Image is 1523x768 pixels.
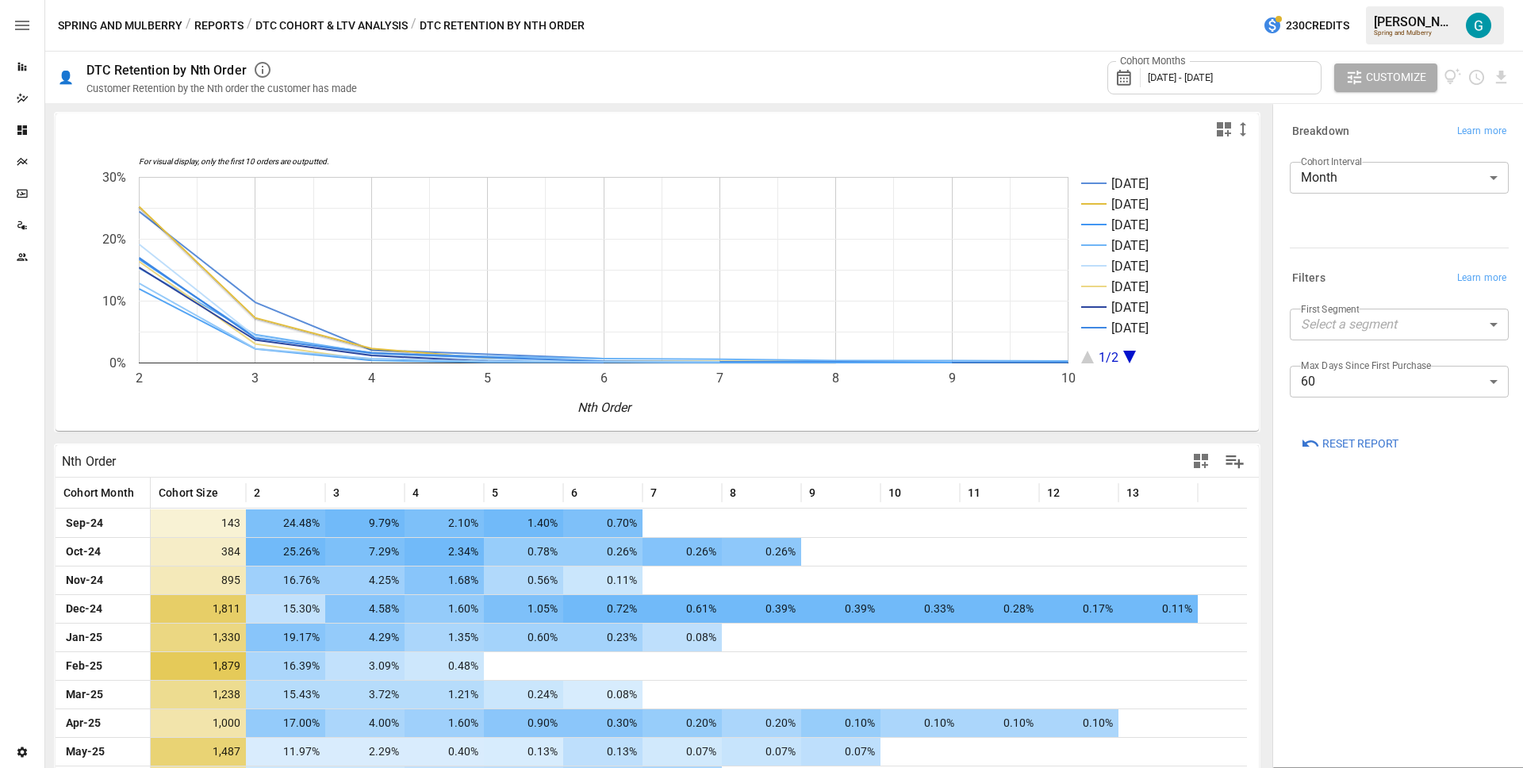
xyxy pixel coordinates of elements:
[1099,350,1118,365] text: 1/2
[1111,238,1149,253] text: [DATE]
[63,709,142,737] span: Apr-25
[1292,270,1325,287] h6: Filters
[1456,3,1501,48] button: Gavin Acres
[102,232,126,247] text: 20%
[1492,68,1510,86] button: Download report
[1466,13,1491,38] div: Gavin Acres
[1116,54,1190,68] label: Cohort Months
[650,538,719,566] span: 0.26%
[730,485,736,501] span: 8
[600,371,608,386] text: 6
[333,624,401,651] span: 4.29%
[1111,259,1149,274] text: [DATE]
[1148,71,1213,83] span: [DATE] - [DATE]
[58,70,74,85] div: 👤
[1047,485,1060,501] span: 12
[136,371,143,386] text: 2
[56,145,1247,431] svg: A chart.
[63,624,142,651] span: Jan-25
[333,538,401,566] span: 7.29%
[571,566,639,594] span: 0.11%
[63,485,134,501] span: Cohort Month
[254,566,322,594] span: 16.76%
[1111,300,1149,315] text: [DATE]
[650,709,719,737] span: 0.20%
[333,509,401,537] span: 9.79%
[254,595,322,623] span: 15.30%
[888,485,901,501] span: 10
[1292,123,1349,140] h6: Breakdown
[254,624,322,651] span: 19.17%
[1111,321,1149,336] text: [DATE]
[333,566,401,594] span: 4.25%
[1217,444,1253,479] button: Manage Columns
[716,371,723,386] text: 7
[1256,11,1356,40] button: 230Credits
[412,538,481,566] span: 2.34%
[1301,317,1397,332] em: Select a segment
[492,538,560,566] span: 0.78%
[1374,29,1456,36] div: Spring and Mulberry
[1061,371,1076,386] text: 10
[650,738,719,766] span: 0.07%
[1111,217,1149,232] text: [DATE]
[333,738,401,766] span: 2.29%
[1301,359,1431,372] label: Max Days Since First Purchase
[159,681,243,708] span: 1,238
[571,738,639,766] span: 0.13%
[159,595,243,623] span: 1,811
[949,371,956,386] text: 9
[412,652,481,680] span: 0.48%
[1111,279,1149,294] text: [DATE]
[650,485,657,501] span: 7
[1366,67,1426,87] span: Customize
[333,595,401,623] span: 4.58%
[254,538,322,566] span: 25.26%
[571,509,639,537] span: 0.70%
[159,566,243,594] span: 895
[1334,63,1437,92] button: Customize
[368,371,375,386] text: 4
[1047,709,1115,737] span: 0.10%
[832,371,839,386] text: 8
[58,16,182,36] button: Spring and Mulberry
[968,595,1036,623] span: 0.28%
[571,624,639,651] span: 0.23%
[333,709,401,737] span: 4.00%
[412,624,481,651] span: 1.35%
[571,538,639,566] span: 0.26%
[571,709,639,737] span: 0.30%
[412,485,419,501] span: 4
[809,595,877,623] span: 0.39%
[254,509,322,537] span: 24.48%
[492,509,560,537] span: 1.40%
[492,738,560,766] span: 0.13%
[484,371,491,386] text: 5
[159,624,243,651] span: 1,330
[1290,429,1410,458] button: Reset Report
[730,595,798,623] span: 0.39%
[571,681,639,708] span: 0.08%
[1444,63,1462,92] button: View documentation
[412,681,481,708] span: 1.21%
[888,595,957,623] span: 0.33%
[254,738,322,766] span: 11.97%
[730,538,798,566] span: 0.26%
[194,16,244,36] button: Reports
[492,709,560,737] span: 0.90%
[492,595,560,623] span: 1.05%
[571,485,577,501] span: 6
[63,652,142,680] span: Feb-25
[159,485,218,501] span: Cohort Size
[492,485,498,501] span: 5
[571,595,639,623] span: 0.72%
[102,170,126,185] text: 30%
[1286,16,1349,36] span: 230 Credits
[139,157,329,167] text: For visual display, only the first 10 orders are outputted.
[412,595,481,623] span: 1.60%
[492,681,560,708] span: 0.24%
[809,485,815,501] span: 9
[809,738,877,766] span: 0.07%
[333,652,401,680] span: 3.09%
